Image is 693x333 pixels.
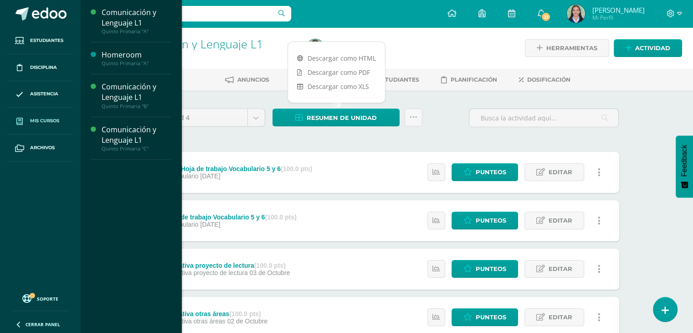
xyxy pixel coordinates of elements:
span: Disciplina [30,64,57,71]
a: Descargar como PDF [288,65,385,79]
div: Quinto Primaria 'A' [115,50,295,59]
span: Unidad 4 [162,109,241,126]
span: Sumativa otras áreas [165,317,225,325]
a: Asistencia [7,81,73,108]
img: 018c042a8e8dd272ac269bce2b175a24.png [306,39,324,57]
a: Archivos [7,135,73,161]
a: Estudiantes [364,73,419,87]
div: Quinto Primaria "A" [102,60,171,67]
strong: (100.0 pts) [281,165,312,172]
span: Editar [549,212,572,229]
span: Punteos [476,309,506,326]
a: Mis cursos [7,108,73,135]
input: Busca un usuario... [86,6,291,21]
strong: (100.0 pts) [265,213,297,221]
span: Punteos [476,212,506,229]
span: Cerrar panel [26,321,60,328]
span: [PERSON_NAME] [592,5,644,15]
a: Anuncios [225,73,269,87]
a: Punteos [452,212,518,229]
span: 03 de Octubre [250,269,290,276]
span: Punteos [476,260,506,277]
div: Comunicación y Lenguaje L1 [102,82,171,103]
div: Sumativa proyecto de lectura [165,262,290,269]
a: Disciplina [7,54,73,81]
a: Punteos [452,163,518,181]
div: Comunicación y Lenguaje L1 [102,7,171,28]
span: [DATE] [200,172,220,180]
input: Busca la actividad aquí... [469,109,618,127]
span: Editar [549,164,572,181]
span: Mi Perfil [592,14,644,21]
a: Comunicación y Lenguaje L1Quinto Primaria "B" [102,82,171,109]
span: Archivos [30,144,55,151]
a: Planificación [441,73,497,87]
span: Actividad [635,40,670,57]
span: Resumen de unidad [307,109,377,126]
span: Soporte [37,296,58,302]
strong: (100.0 pts) [229,310,261,317]
button: Feedback - Mostrar encuesta [676,135,693,198]
span: Dosificación [527,76,570,83]
span: Sumativa proyecto de lectura [165,269,247,276]
div: Homeroom [102,50,171,60]
span: 02 de Octubre [227,317,268,325]
a: Estudiantes [7,27,73,54]
a: Actividad [614,39,682,57]
a: Unidad 4 [155,109,265,126]
img: 018c042a8e8dd272ac269bce2b175a24.png [567,5,585,23]
div: PMA Hoja de trabajo Vocabulario 5 y 6 [165,165,312,172]
a: Comunicación y Lenguaje L1Quinto Primaria "A" [102,7,171,35]
span: Editar [549,309,572,326]
span: Feedback [680,145,688,177]
span: Herramientas [546,40,597,57]
h1: Comunicación y Lenguaje L1 [115,37,295,50]
span: [DATE] [200,221,220,228]
a: Punteos [452,260,518,278]
span: Estudiantes [30,37,63,44]
div: Sumativa otras áreas [165,310,267,317]
span: Editar [549,260,572,277]
span: Anuncios [237,76,269,83]
span: Planificación [451,76,497,83]
a: HomeroomQuinto Primaria "A" [102,50,171,67]
span: Asistencia [30,90,58,98]
a: Descargar como XLS [288,79,385,94]
a: Comunicación y Lenguaje L1Quinto Primaria "C" [102,125,171,152]
a: Soporte [11,292,69,304]
span: Mis cursos [30,117,59,125]
a: Punteos [452,308,518,326]
strong: (100.0 pts) [254,262,286,269]
span: Punteos [476,164,506,181]
div: Quinto Primaria "A" [102,28,171,35]
div: Quinto Primaria "B" [102,103,171,109]
div: Comunicación y Lenguaje L1 [102,125,171,146]
div: Hoja de trabajo Vocabulario 5 y 6 [165,213,296,221]
div: Quinto Primaria "C" [102,146,171,152]
a: Herramientas [525,39,609,57]
span: Estudiantes [378,76,419,83]
a: Dosificación [519,73,570,87]
span: 21 [541,12,551,22]
a: Resumen de unidad [272,109,400,126]
a: Descargar como HTML [288,51,385,65]
a: Comunicación y Lenguaje L1 [115,36,263,52]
